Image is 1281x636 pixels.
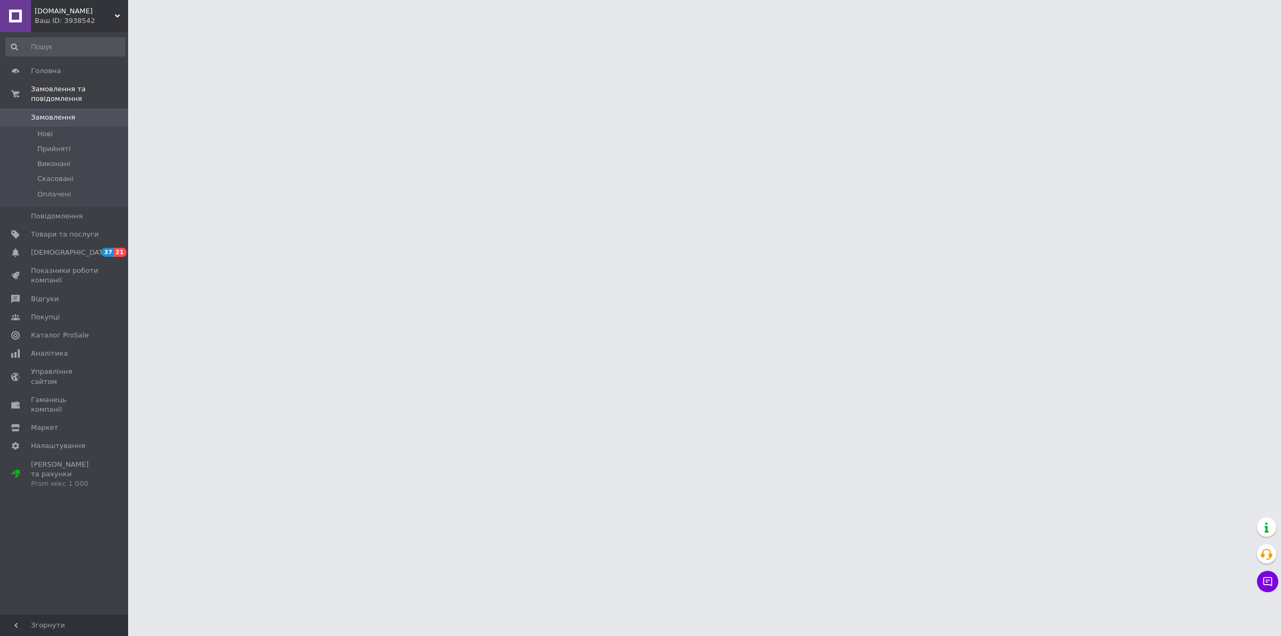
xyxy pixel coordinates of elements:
[1257,571,1278,592] button: Чат з покупцем
[31,84,128,104] span: Замовлення та повідомлення
[31,266,99,285] span: Показники роботи компанії
[31,367,99,386] span: Управління сайтом
[35,6,115,16] span: rgp.apple.ua
[37,144,70,154] span: Прийняті
[31,113,75,122] span: Замовлення
[31,211,83,221] span: Повідомлення
[101,248,114,257] span: 37
[31,423,58,433] span: Маркет
[31,460,99,489] span: [PERSON_NAME] та рахунки
[114,248,126,257] span: 21
[31,248,110,257] span: [DEMOGRAPHIC_DATA]
[31,331,89,340] span: Каталог ProSale
[31,294,59,304] span: Відгуки
[31,479,99,489] div: Prom мікс 1 000
[37,159,70,169] span: Виконані
[31,395,99,414] span: Гаманець компанії
[35,16,128,26] div: Ваш ID: 3938542
[31,230,99,239] span: Товари та послуги
[37,190,71,199] span: Оплачені
[31,441,85,451] span: Налаштування
[37,129,53,139] span: Нові
[31,349,68,358] span: Аналітика
[5,37,125,57] input: Пошук
[31,312,60,322] span: Покупці
[37,174,74,184] span: Скасовані
[31,66,61,76] span: Головна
